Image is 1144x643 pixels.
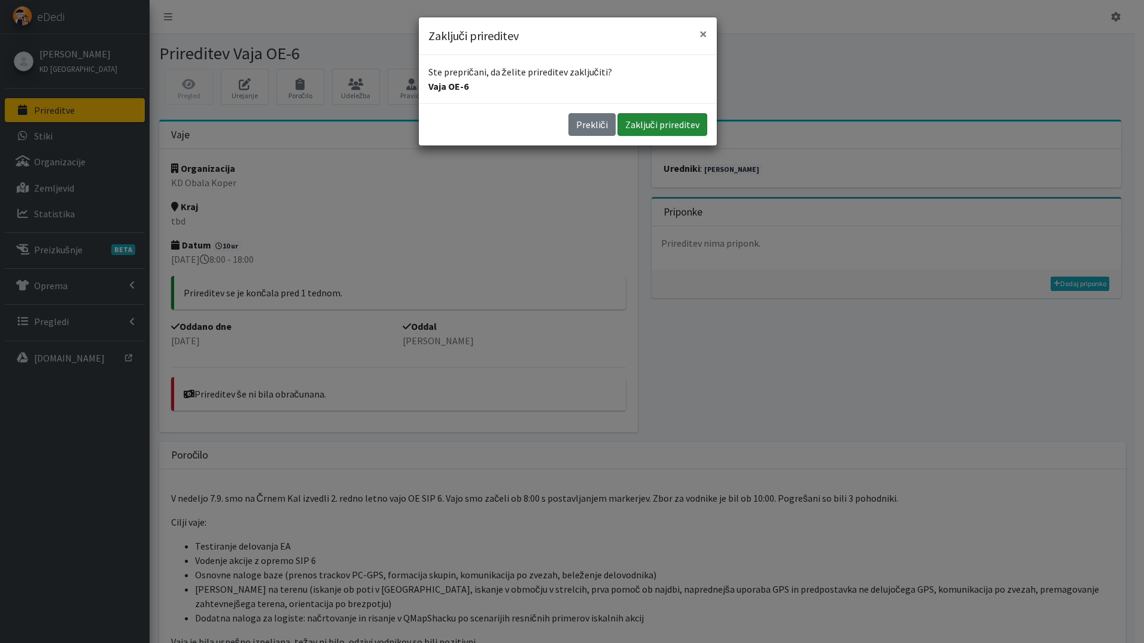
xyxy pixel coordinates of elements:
[428,80,468,92] strong: Vaja OE-6
[617,113,707,136] button: Zaključi prireditev
[419,55,717,103] div: Ste prepričani, da želite prireditev zaključiti?
[568,113,616,136] button: Prekliči
[428,27,519,45] h5: Zaključi prireditev
[690,17,717,51] button: Close
[699,25,707,43] span: ×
